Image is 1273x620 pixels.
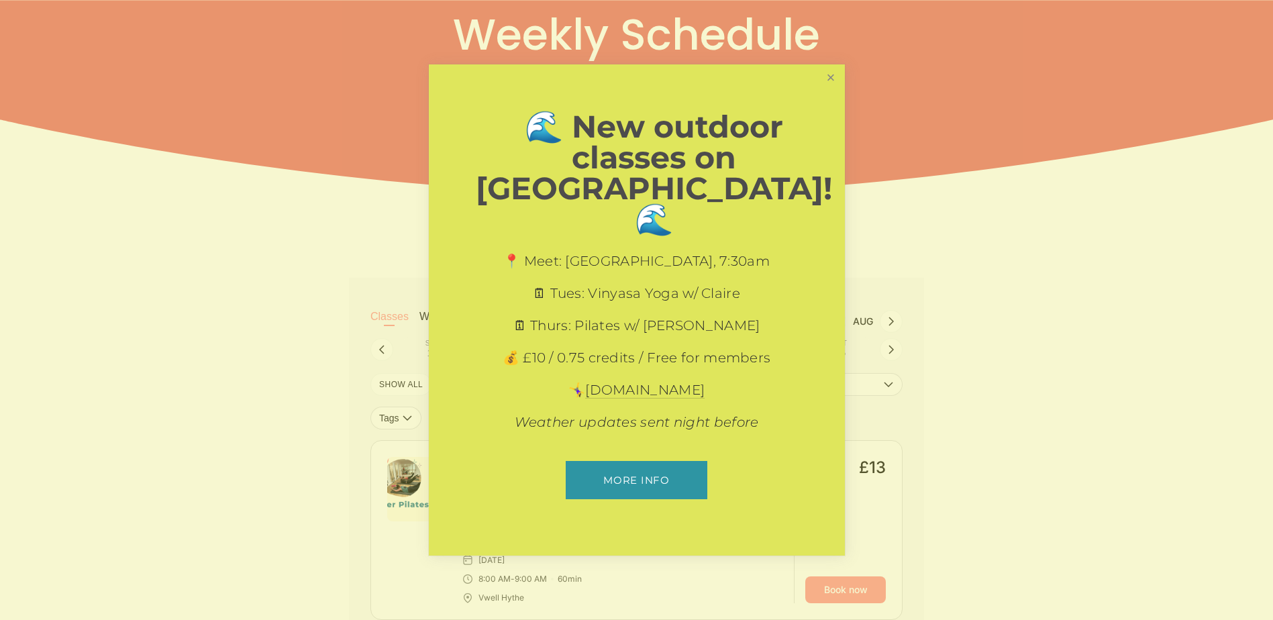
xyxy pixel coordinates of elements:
a: More info [566,461,707,499]
a: [DOMAIN_NAME] [585,382,705,399]
a: Close [819,66,842,90]
h1: 🌊 New outdoor classes on [GEOGRAPHIC_DATA]! 🌊 [476,111,832,235]
p: 📍 Meet: [GEOGRAPHIC_DATA], 7:30am [476,252,798,270]
em: Weather updates sent night before [515,414,759,430]
p: 🗓 Tues: Vinyasa Yoga w/ Claire [476,284,798,303]
p: 💰 £10 / 0.75 credits / Free for members [476,348,798,367]
p: 🤸‍♀️ [476,380,798,399]
p: 🗓 Thurs: Pilates w/ [PERSON_NAME] [476,316,798,335]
